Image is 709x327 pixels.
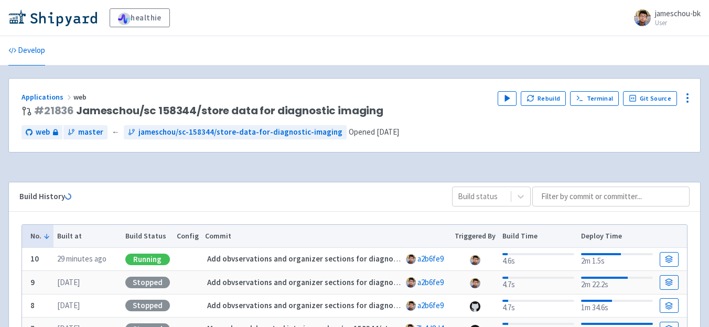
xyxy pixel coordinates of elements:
[125,300,170,311] div: Stopped
[36,126,50,138] span: web
[78,126,103,138] span: master
[63,125,108,139] a: master
[532,187,690,206] input: Filter by commit or committer...
[173,225,202,248] th: Config
[207,277,436,287] strong: Add obvservations and organizer sections for diagnostic imaging
[73,92,88,102] span: web
[377,127,399,137] time: [DATE]
[34,105,383,117] span: Jameschou/sc 158344/store data for diagnostic imaging
[417,277,444,287] a: a2b6fe9
[57,277,80,287] time: [DATE]
[628,9,701,26] a: jameschou-bk User
[112,126,120,138] span: ←
[499,225,577,248] th: Build Time
[660,275,679,290] a: Build Details
[577,225,656,248] th: Deploy Time
[124,125,347,139] a: jameschou/sc-158344/store-data-for-diagnostic-imaging
[521,91,566,106] button: Rebuild
[498,91,517,106] button: Play
[655,8,701,18] span: jameschou-bk
[417,300,444,310] a: a2b6fe9
[502,298,574,314] div: 4.7s
[349,127,399,137] span: Opened
[581,298,653,314] div: 1m 34.6s
[125,277,170,288] div: Stopped
[417,254,444,264] a: a2b6fe9
[22,125,62,139] a: web
[110,8,170,27] a: healthie
[623,91,677,106] a: Git Source
[207,300,436,310] strong: Add obvservations and organizer sections for diagnostic imaging
[655,19,701,26] small: User
[581,275,653,291] div: 2m 22.2s
[122,225,173,248] th: Build Status
[57,300,80,310] time: [DATE]
[19,191,435,203] div: Build History
[660,298,679,313] a: Build Details
[660,252,679,267] a: Build Details
[8,36,45,66] a: Develop
[581,251,653,267] div: 2m 1.5s
[30,231,50,242] button: No.
[202,225,452,248] th: Commit
[30,277,35,287] b: 9
[34,103,74,118] a: #21836
[57,254,106,264] time: 29 minutes ago
[207,254,436,264] strong: Add obvservations and organizer sections for diagnostic imaging
[30,254,39,264] b: 10
[502,275,574,291] div: 4.7s
[125,254,170,265] div: Running
[8,9,97,26] img: Shipyard logo
[53,225,122,248] th: Built at
[452,225,499,248] th: Triggered By
[502,251,574,267] div: 4.6s
[138,126,342,138] span: jameschou/sc-158344/store-data-for-diagnostic-imaging
[30,300,35,310] b: 8
[22,92,73,102] a: Applications
[570,91,619,106] a: Terminal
